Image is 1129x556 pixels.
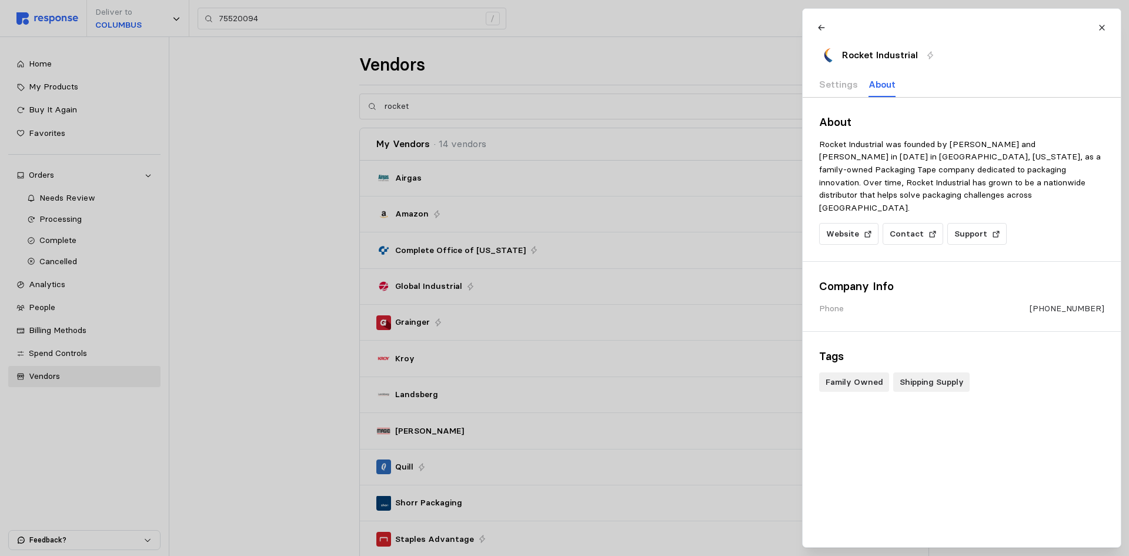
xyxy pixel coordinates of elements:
[819,348,1104,364] h3: Tags
[899,376,963,389] p: Shipping Supply
[868,77,895,92] p: About
[819,138,1104,215] p: Rocket Industrial was founded by [PERSON_NAME] and [PERSON_NAME] in [DATE] in [GEOGRAPHIC_DATA], ...
[819,77,858,92] p: Settings
[825,376,883,389] p: Family Owned
[819,302,844,315] div: Phone
[889,228,923,241] p: Contact
[883,223,943,245] button: Contact
[819,114,1104,130] h3: About
[819,223,879,245] button: Website
[841,48,917,62] p: Rocket Industrial
[947,223,1007,245] button: Support
[954,228,987,241] p: Support
[826,228,859,241] p: Website
[819,278,1104,294] h3: Company Info
[1029,302,1104,315] div: [PHONE_NUMBER]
